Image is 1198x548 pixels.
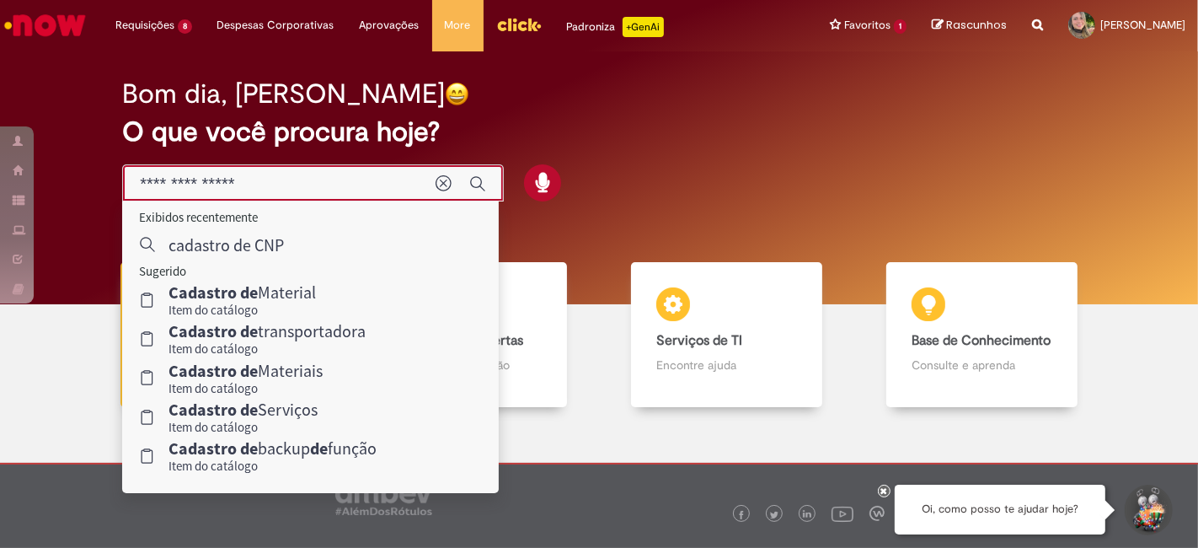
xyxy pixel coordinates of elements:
[770,511,778,519] img: logo_footer_twitter.png
[2,8,88,42] img: ServiceNow
[115,17,174,34] span: Requisições
[360,17,420,34] span: Aprovações
[894,19,907,34] span: 1
[217,17,334,34] span: Despesas Corporativas
[335,481,432,515] img: logo_footer_ambev_rotulo_gray.png
[445,82,469,106] img: happy-face.png
[946,17,1007,33] span: Rascunhos
[1100,18,1185,32] span: [PERSON_NAME]
[567,17,664,37] div: Padroniza
[496,12,542,37] img: click_logo_yellow_360x200.png
[895,485,1105,535] div: Oi, como posso te ajudar hoje?
[401,332,523,349] b: Catálogo de Ofertas
[178,19,192,34] span: 8
[912,332,1051,349] b: Base de Conhecimento
[599,262,854,408] a: Serviços de TI Encontre ajuda
[623,17,664,37] p: +GenAi
[803,510,811,520] img: logo_footer_linkedin.png
[869,506,885,521] img: logo_footer_workplace.png
[912,357,1053,373] p: Consulte e aprenda
[656,357,798,373] p: Encontre ajuda
[656,332,742,349] b: Serviços de TI
[737,511,746,519] img: logo_footer_facebook.png
[122,117,1076,147] h2: O que você procura hoje?
[1122,485,1173,535] button: Iniciar Conversa de Suporte
[844,17,890,34] span: Favoritos
[445,17,471,34] span: More
[122,79,445,109] h2: Bom dia, [PERSON_NAME]
[832,502,853,524] img: logo_footer_youtube.png
[854,262,1110,408] a: Base de Conhecimento Consulte e aprenda
[88,262,344,408] a: Tirar dúvidas Tirar dúvidas com Lupi Assist e Gen Ai
[932,18,1007,34] a: Rascunhos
